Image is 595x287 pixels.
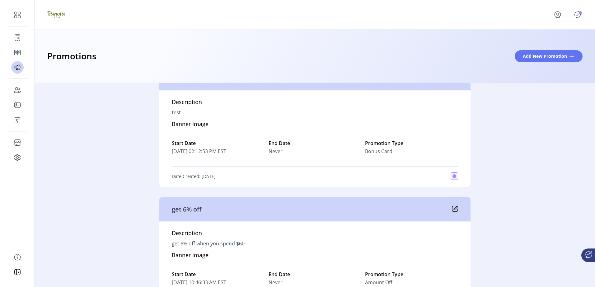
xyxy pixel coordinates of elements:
label: Start Date [172,271,265,278]
label: Start Date [172,139,265,147]
button: Publisher Panel [573,10,583,20]
span: Bonus Card [365,148,392,155]
p: Date Created: [DATE] [172,173,216,180]
label: End Date [269,139,362,147]
h5: Banner Image [172,120,208,131]
h5: Banner Image [172,251,208,262]
p: get 6% off [172,205,201,214]
span: Never [269,279,283,286]
button: Add New Promotion [515,50,583,62]
p: test [172,109,181,116]
span: [DATE] 02:12:53 PM EST [172,148,265,155]
label: Promotion Type [365,271,458,278]
h5: Description [172,229,202,240]
span: Add New Promotion [523,53,567,59]
img: logo [47,6,65,23]
label: Promotion Type [365,139,458,147]
p: get 6% off when you spend $60 [172,240,245,247]
button: menu [545,7,573,22]
h3: Promotions [47,49,96,63]
span: Amount Off [365,279,392,286]
span: Never [269,148,283,155]
span: [DATE] 10:46:33 AM EST [172,279,265,286]
label: End Date [269,271,362,278]
h5: Description [172,98,202,109]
